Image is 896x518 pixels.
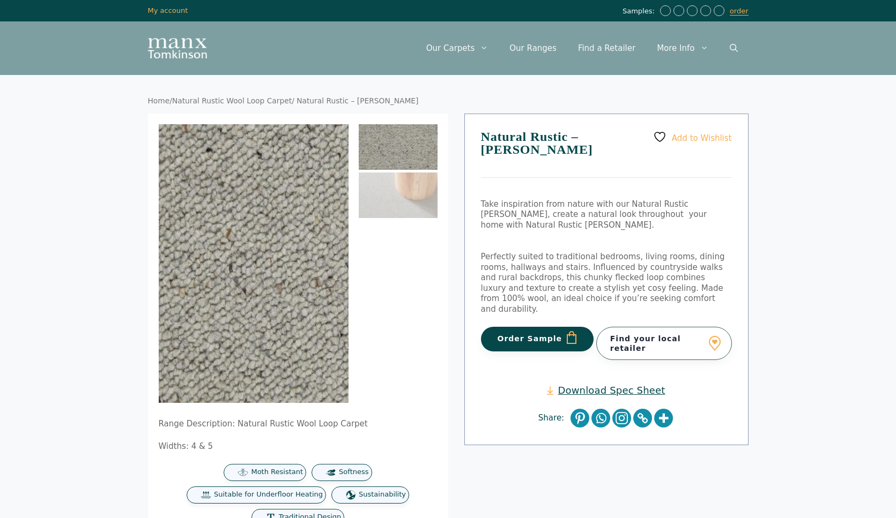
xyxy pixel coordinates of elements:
[481,130,732,178] h1: Natural Rustic – [PERSON_NAME]
[159,441,438,452] p: Widths: 4 & 5
[159,419,438,430] p: Range Description: Natural Rustic Wool Loop Carpet
[359,172,438,218] img: Natural Rustic - Birdsong - Image 2
[591,409,610,427] a: Whatsapp
[148,6,188,14] a: My account
[148,96,170,105] a: Home
[633,409,652,427] a: Copy Link
[730,7,749,16] a: order
[623,7,657,16] span: Samples:
[416,32,749,64] nav: Primary
[172,96,292,105] a: Natural Rustic Wool Loop Carpet
[567,32,646,64] a: Find a Retailer
[653,130,731,144] a: Add to Wishlist
[416,32,499,64] a: Our Carpets
[359,490,406,499] span: Sustainability
[672,133,732,142] span: Add to Wishlist
[339,468,368,477] span: Softness
[481,252,732,314] p: Perfectly suited to traditional bedrooms, living rooms, dining rooms, hallways and stairs. Influe...
[547,384,665,396] a: Download Spec Sheet
[251,468,303,477] span: Moth Resistant
[359,124,438,170] img: Natural Rustic - Birdsong
[148,96,749,106] nav: Breadcrumb
[481,327,594,351] button: Order Sample
[538,413,569,424] span: Share:
[571,409,589,427] a: Pinterest
[148,38,207,58] img: Manx Tomkinson
[481,199,732,231] p: Take inspiration from nature with our Natural Rustic [PERSON_NAME], create a natural look through...
[214,490,323,499] span: Suitable for Underfloor Heating
[596,327,732,360] a: Find your local retailer
[719,32,749,64] a: Open Search Bar
[499,32,567,64] a: Our Ranges
[646,32,719,64] a: More Info
[612,409,631,427] a: Instagram
[654,409,673,427] a: More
